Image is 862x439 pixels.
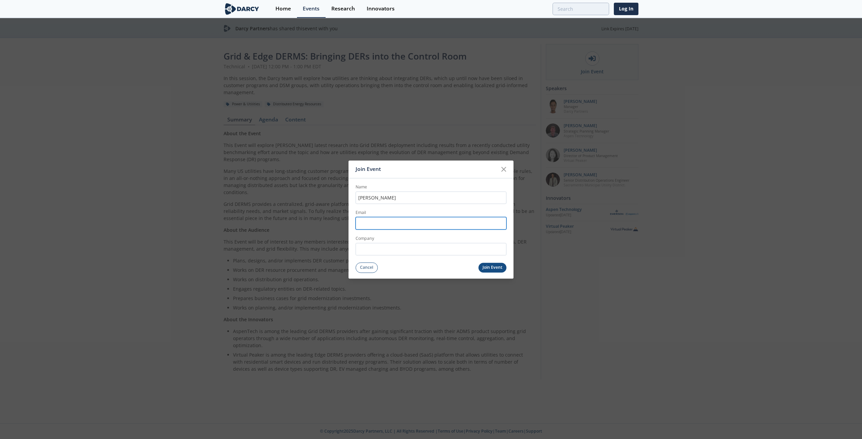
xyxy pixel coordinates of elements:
[303,6,320,11] div: Events
[356,184,506,190] label: Name
[356,163,497,176] div: Join Event
[553,3,609,15] input: Advanced Search
[356,210,506,216] label: Email
[331,6,355,11] div: Research
[614,3,638,15] a: Log In
[478,263,507,272] button: Join Event
[356,235,506,242] label: Company
[275,6,291,11] div: Home
[224,3,260,15] img: logo-wide.svg
[367,6,395,11] div: Innovators
[356,262,378,273] button: Cancel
